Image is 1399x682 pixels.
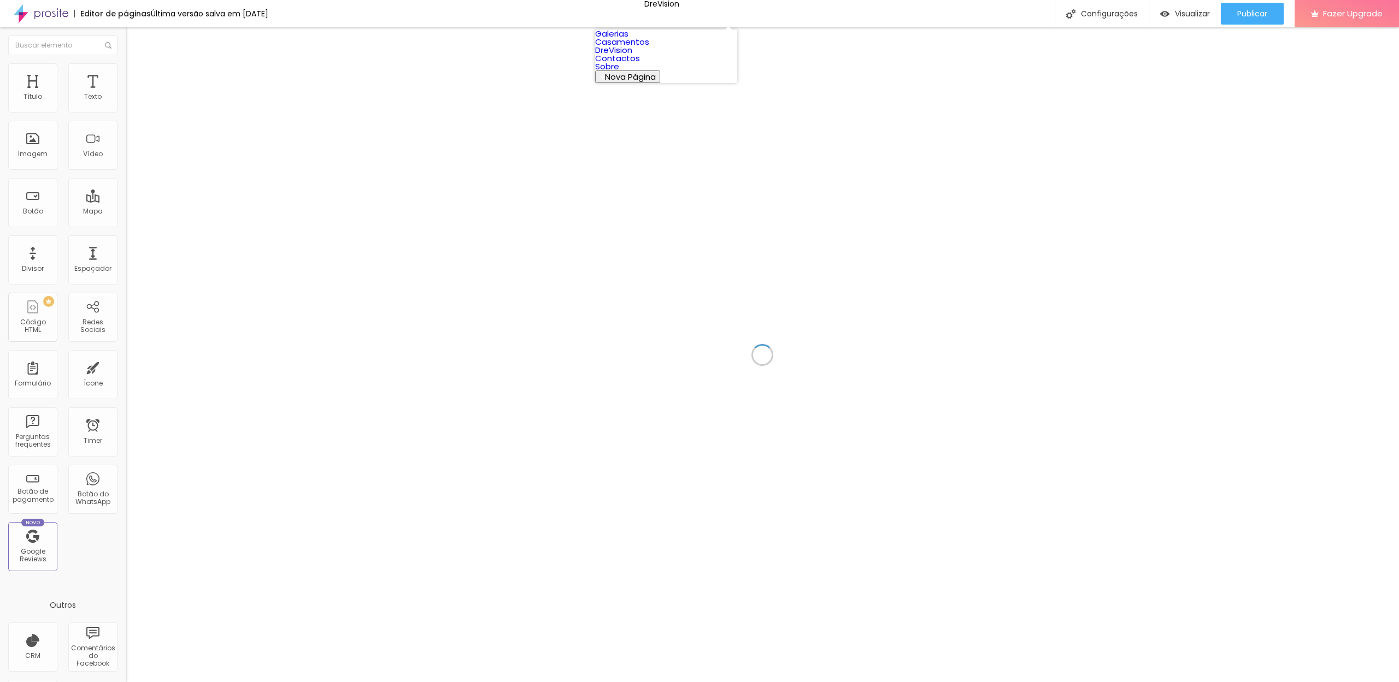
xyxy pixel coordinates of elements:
input: Buscar elemento [8,35,117,55]
img: Icone [1066,9,1075,19]
div: Botão do WhatsApp [71,490,114,506]
div: Timer [84,437,102,444]
div: Novo [21,519,45,526]
span: Visualizar [1175,9,1210,18]
div: Título [23,93,42,100]
div: Código HTML [11,318,54,334]
div: Mapa [83,207,103,215]
a: Contactos [595,52,640,64]
div: Perguntas frequentes [11,433,54,449]
div: Última versão salva em [DATE] [151,10,268,17]
div: Vídeo [83,150,103,158]
div: Redes Sociais [71,318,114,334]
div: Ícone [84,379,103,387]
a: Sobre [595,61,619,72]
div: Formulário [15,379,51,387]
a: DreVision [595,44,632,56]
button: Nova Página [595,70,660,83]
span: Publicar [1237,9,1267,18]
div: Botão [23,207,43,215]
a: Casamentos [595,36,649,48]
img: view-1.svg [1160,9,1169,19]
div: Botão de pagamento [11,488,54,503]
div: CRM [25,652,40,660]
div: Comentários do Facebook [71,644,114,668]
a: Galerias [595,28,628,39]
div: Editor de páginas [74,10,151,17]
button: Visualizar [1149,3,1221,25]
div: Divisor [22,265,44,272]
span: Fazer Upgrade [1323,9,1383,18]
button: Publicar [1221,3,1284,25]
div: Google Reviews [11,548,54,564]
img: Icone [105,42,111,49]
div: Texto [84,93,102,100]
div: Imagem [18,150,48,158]
span: Nova Página [605,71,656,82]
div: Espaçador [74,265,111,272]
